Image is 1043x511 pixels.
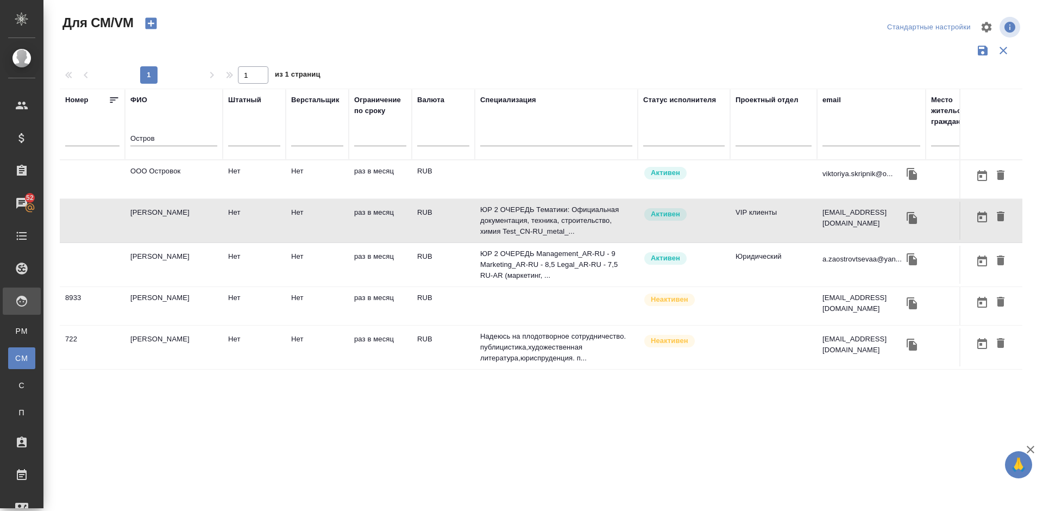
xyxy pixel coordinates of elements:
[286,202,349,240] td: Нет
[991,334,1010,354] button: Удалить
[130,95,147,105] div: ФИО
[412,160,475,198] td: RUB
[991,166,1010,186] button: Удалить
[286,328,349,366] td: Нет
[480,95,536,105] div: Специализация
[8,402,35,423] a: П
[904,210,920,226] button: Скопировать
[286,160,349,198] td: Нет
[904,166,920,182] button: Скопировать
[223,246,286,284] td: Нет
[991,251,1010,271] button: Удалить
[125,328,223,366] td: [PERSON_NAME]
[931,95,1018,127] div: Место жительства(Город), гражданство
[651,253,680,264] p: Активен
[904,336,920,353] button: Скопировать
[14,407,30,418] span: П
[993,40,1014,61] button: Сбросить фильтры
[3,190,41,217] a: 52
[973,166,991,186] button: Открыть календарь загрузки
[1005,451,1032,478] button: 🙏
[65,95,89,105] div: Номер
[643,207,725,222] div: Рядовой исполнитель: назначай с учетом рейтинга
[60,328,125,366] td: 722
[973,251,991,271] button: Открыть календарь загрузки
[14,353,30,364] span: CM
[822,95,841,105] div: email
[412,328,475,366] td: RUB
[125,287,223,325] td: [PERSON_NAME]
[643,334,725,348] div: Наши пути разошлись: исполнитель с нами не работает
[349,246,412,284] td: раз в месяц
[286,246,349,284] td: Нет
[480,204,632,237] p: ЮР 2 ОЧЕРЕДЬ Тематики: Официальная документация, техника, строительство, химия Test_CN-RU_metal_...
[643,95,716,105] div: Статус исполнителя
[412,246,475,284] td: RUB
[822,207,904,229] p: [EMAIL_ADDRESS][DOMAIN_NAME]
[125,246,223,284] td: [PERSON_NAME]
[291,95,340,105] div: Верстальщик
[651,335,688,346] p: Неактивен
[349,328,412,366] td: раз в месяц
[651,167,680,178] p: Активен
[60,287,125,325] td: 8933
[286,287,349,325] td: Нет
[1000,17,1022,38] span: Посмотреть информацию
[973,334,991,354] button: Открыть календарь загрузки
[480,331,632,364] p: Надеюсь на плодотворное сотрудничество. публицистика,художественная литература,юриспруденция. п...
[14,326,30,336] span: PM
[651,294,688,305] p: Неактивен
[904,251,920,267] button: Скопировать
[972,40,993,61] button: Сохранить фильтры
[8,347,35,369] a: CM
[8,320,35,342] a: PM
[991,292,1010,313] button: Удалить
[822,334,904,356] p: [EMAIL_ADDRESS][DOMAIN_NAME]
[643,251,725,266] div: Рядовой исполнитель: назначай с учетом рейтинга
[991,207,1010,227] button: Удалить
[228,95,261,105] div: Штатный
[349,202,412,240] td: раз в месяц
[412,287,475,325] td: RUB
[275,68,321,84] span: из 1 страниц
[349,287,412,325] td: раз в месяц
[884,19,973,36] div: split button
[730,246,817,284] td: Юридический
[354,95,406,116] div: Ограничение по сроку
[14,380,30,391] span: С
[651,209,680,220] p: Активен
[349,160,412,198] td: раз в месяц
[417,95,444,105] div: Валюта
[125,160,223,198] td: ООО Островок
[60,14,134,32] span: Для СМ/VM
[480,248,632,281] p: ЮР 2 ОЧЕРЕДЬ Management_AR-RU - 9 Marketing_AR-RU - 8,5 Legal_AR-RU - 7,5 RU-AR (маркетинг, ...
[643,292,725,307] div: Наши пути разошлись: исполнитель с нами не работает
[904,295,920,311] button: Скопировать
[223,328,286,366] td: Нет
[973,207,991,227] button: Открыть календарь загрузки
[412,202,475,240] td: RUB
[138,14,164,33] button: Создать
[822,169,893,179] p: viktoriya.skripnik@o...
[223,287,286,325] td: Нет
[822,254,902,265] p: a.zaostrovtsevaa@yan...
[973,292,991,313] button: Открыть календарь загрузки
[223,160,286,198] td: Нет
[8,375,35,396] a: С
[20,192,40,203] span: 52
[736,95,799,105] div: Проектный отдел
[643,166,725,180] div: Рядовой исполнитель: назначай с учетом рейтинга
[730,202,817,240] td: VIP клиенты
[973,14,1000,40] span: Настроить таблицу
[125,202,223,240] td: [PERSON_NAME]
[1009,453,1028,476] span: 🙏
[223,202,286,240] td: Нет
[822,292,904,314] p: [EMAIL_ADDRESS][DOMAIN_NAME]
